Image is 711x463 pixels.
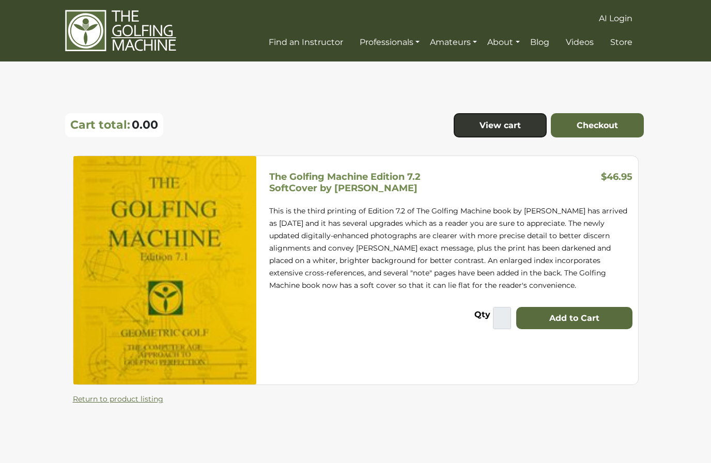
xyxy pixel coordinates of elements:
a: Professionals [357,33,422,52]
a: Videos [563,33,596,52]
a: Checkout [551,113,644,138]
span: Store [610,37,632,47]
button: Add to Cart [516,307,632,330]
span: AI Login [599,13,632,23]
a: AI Login [596,9,635,28]
img: The Golfing Machine [65,9,176,52]
a: View cart [454,113,547,138]
span: 0.00 [132,118,158,132]
h3: $46.95 [601,172,632,186]
p: This is the third printing of Edition 7.2 of The Golfing Machine book by [PERSON_NAME] has arrive... [269,205,633,291]
a: About [485,33,522,52]
p: Cart total: [70,118,130,132]
a: Amateurs [427,33,480,52]
a: Blog [528,33,552,52]
a: Find an Instructor [266,33,346,52]
span: Blog [530,37,549,47]
span: Find an Instructor [269,37,343,47]
h5: The Golfing Machine Edition 7.2 SoftCover by [PERSON_NAME] [269,171,421,194]
span: Videos [566,37,594,47]
label: Qty [474,308,490,324]
a: Store [608,33,635,52]
img: The Golfing Machine Edition 7.2 SoftCover by Homer Kelley [73,156,256,384]
a: Return to product listing [73,394,163,404]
